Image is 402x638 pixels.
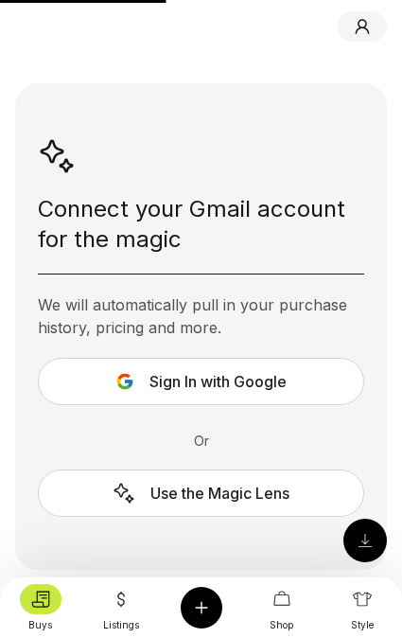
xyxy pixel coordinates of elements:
[28,618,52,632] div: Buys
[351,618,374,632] div: Style
[38,432,364,451] div: Or
[38,194,364,255] div: Connect your Gmail account for the magic
[103,618,139,632] div: Listings
[149,370,287,393] span: Sign In with Google
[100,580,142,636] a: Listings
[270,618,293,632] div: Shop
[341,580,383,636] a: Style
[38,293,364,339] div: We will automatically pull in your purchase history, pricing and more.
[261,580,303,636] a: Shop
[20,580,61,636] a: Buys
[38,358,364,405] button: Sign In with Google
[38,470,364,517] a: Use the Magic Lens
